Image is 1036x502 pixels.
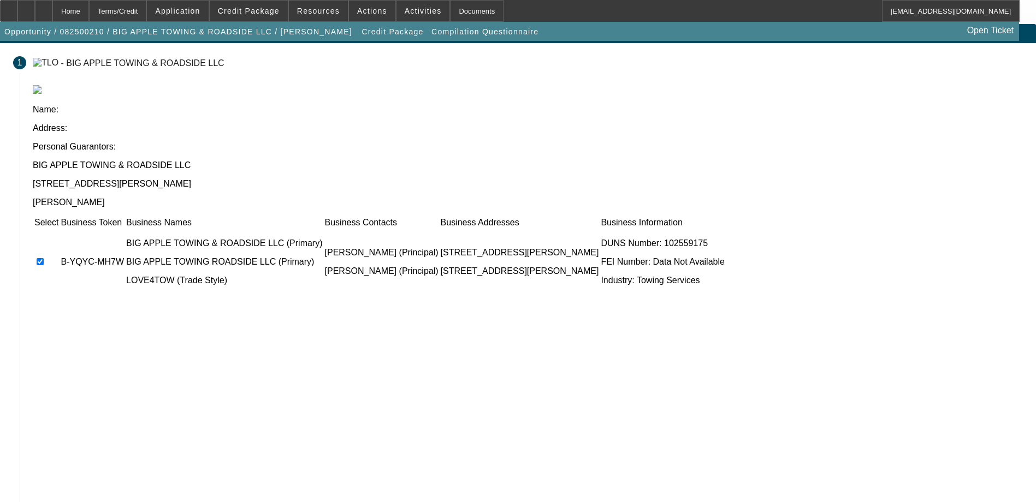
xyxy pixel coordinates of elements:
[601,238,724,248] p: DUNS Number: 102559175
[362,27,423,36] span: Credit Package
[60,217,125,228] td: Business Token
[126,276,322,285] p: LOVE4TOW (Trade Style)
[4,27,352,36] span: Opportunity / 082500210 / BIG APPLE TOWING & ROADSIDE LLC / [PERSON_NAME]
[33,198,1023,207] p: [PERSON_NAME]
[33,179,1023,189] p: [STREET_ADDRESS][PERSON_NAME]
[600,217,725,228] td: Business Information
[61,58,224,67] div: - BIG APPLE TOWING & ROADSIDE LLC
[126,217,323,228] td: Business Names
[17,58,22,68] span: 1
[147,1,208,21] button: Application
[210,1,288,21] button: Credit Package
[33,142,1023,152] p: Personal Guarantors:
[431,27,538,36] span: Compilation Questionnaire
[601,257,724,267] p: FEI Number: Data Not Available
[325,266,439,276] p: [PERSON_NAME] (Principal)
[405,7,442,15] span: Activities
[396,1,450,21] button: Activities
[963,21,1018,40] a: Open Ticket
[34,217,59,228] td: Select
[359,22,426,41] button: Credit Package
[601,276,724,285] p: Industry: Towing Services
[33,160,1023,170] p: BIG APPLE TOWING & ROADSIDE LLC
[33,58,58,68] img: TLO
[357,7,387,15] span: Actions
[440,217,600,228] td: Business Addresses
[441,248,599,258] p: [STREET_ADDRESS][PERSON_NAME]
[429,22,541,41] button: Compilation Questionnaire
[33,105,1023,115] p: Name:
[126,238,322,248] p: BIG APPLE TOWING & ROADSIDE LLC (Primary)
[297,7,340,15] span: Resources
[60,229,125,295] td: B-YQYC-MH7W
[155,7,200,15] span: Application
[349,1,395,21] button: Actions
[289,1,348,21] button: Resources
[126,257,322,267] p: BIG APPLE TOWING ROADSIDE LLC (Primary)
[324,217,439,228] td: Business Contacts
[33,123,1023,133] p: Address:
[218,7,280,15] span: Credit Package
[441,266,599,276] p: [STREET_ADDRESS][PERSON_NAME]
[33,85,42,94] img: tlo.png
[325,248,439,258] p: [PERSON_NAME] (Principal)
